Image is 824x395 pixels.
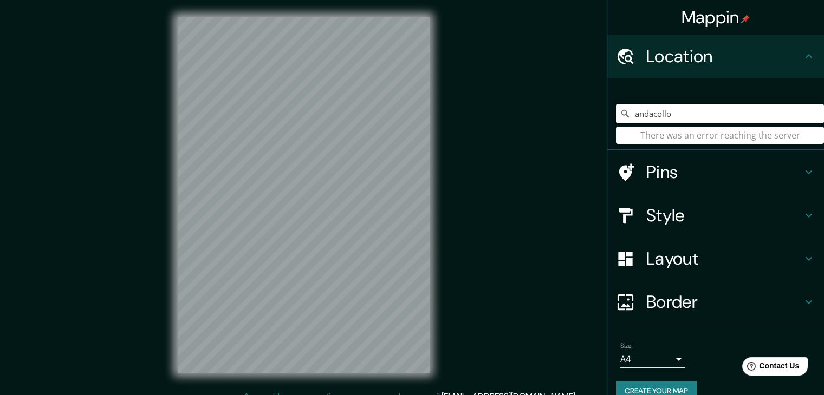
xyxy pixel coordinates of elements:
div: A4 [620,351,685,368]
h4: Style [646,205,802,226]
div: There was an error reaching the server [616,127,824,144]
h4: Layout [646,248,802,269]
div: Layout [607,237,824,280]
h4: Mappin [682,6,750,28]
div: Pins [607,150,824,194]
div: Location [607,35,824,78]
label: Size [620,341,632,351]
div: Style [607,194,824,237]
canvas: Map [178,17,430,373]
input: Pick your city or area [616,104,824,123]
h4: Border [646,291,802,313]
img: pin-icon.png [741,15,750,23]
h4: Pins [646,161,802,183]
h4: Location [646,45,802,67]
iframe: Help widget launcher [728,353,812,383]
div: Border [607,280,824,324]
